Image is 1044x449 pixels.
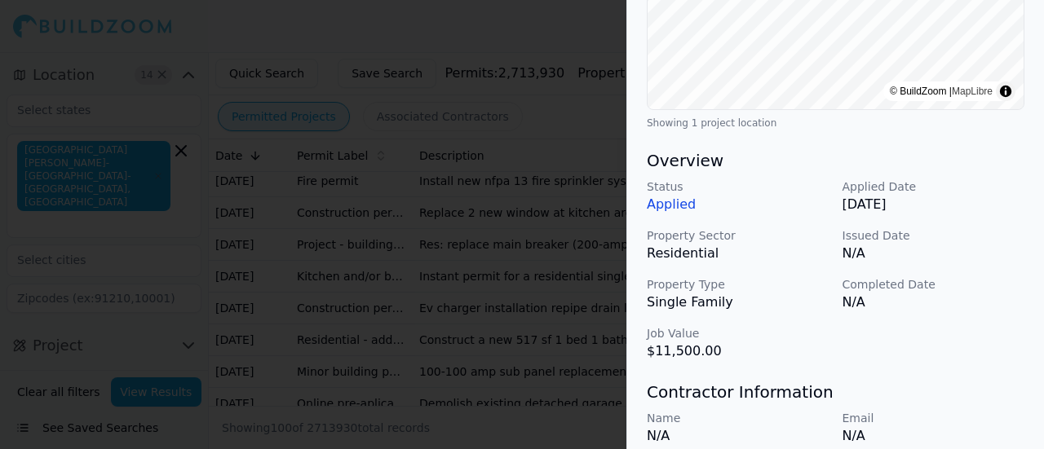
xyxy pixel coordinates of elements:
[647,276,829,293] p: Property Type
[890,83,993,99] div: © BuildZoom |
[843,410,1025,426] p: Email
[843,178,1025,195] p: Applied Date
[647,410,829,426] p: Name
[843,195,1025,214] p: [DATE]
[647,195,829,214] p: Applied
[647,178,829,195] p: Status
[647,325,829,341] p: Job Value
[647,341,829,361] p: $11,500.00
[843,276,1025,293] p: Completed Date
[952,86,993,97] a: MapLibre
[647,426,829,446] p: N/A
[647,149,1024,172] h3: Overview
[843,227,1025,244] p: Issued Date
[843,426,1025,446] p: N/A
[647,117,1024,130] div: Showing 1 project location
[647,227,829,244] p: Property Sector
[843,293,1025,312] p: N/A
[647,244,829,263] p: Residential
[996,81,1015,101] summary: Toggle attribution
[647,293,829,312] p: Single Family
[647,381,1024,403] h3: Contractor Information
[843,244,1025,263] p: N/A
